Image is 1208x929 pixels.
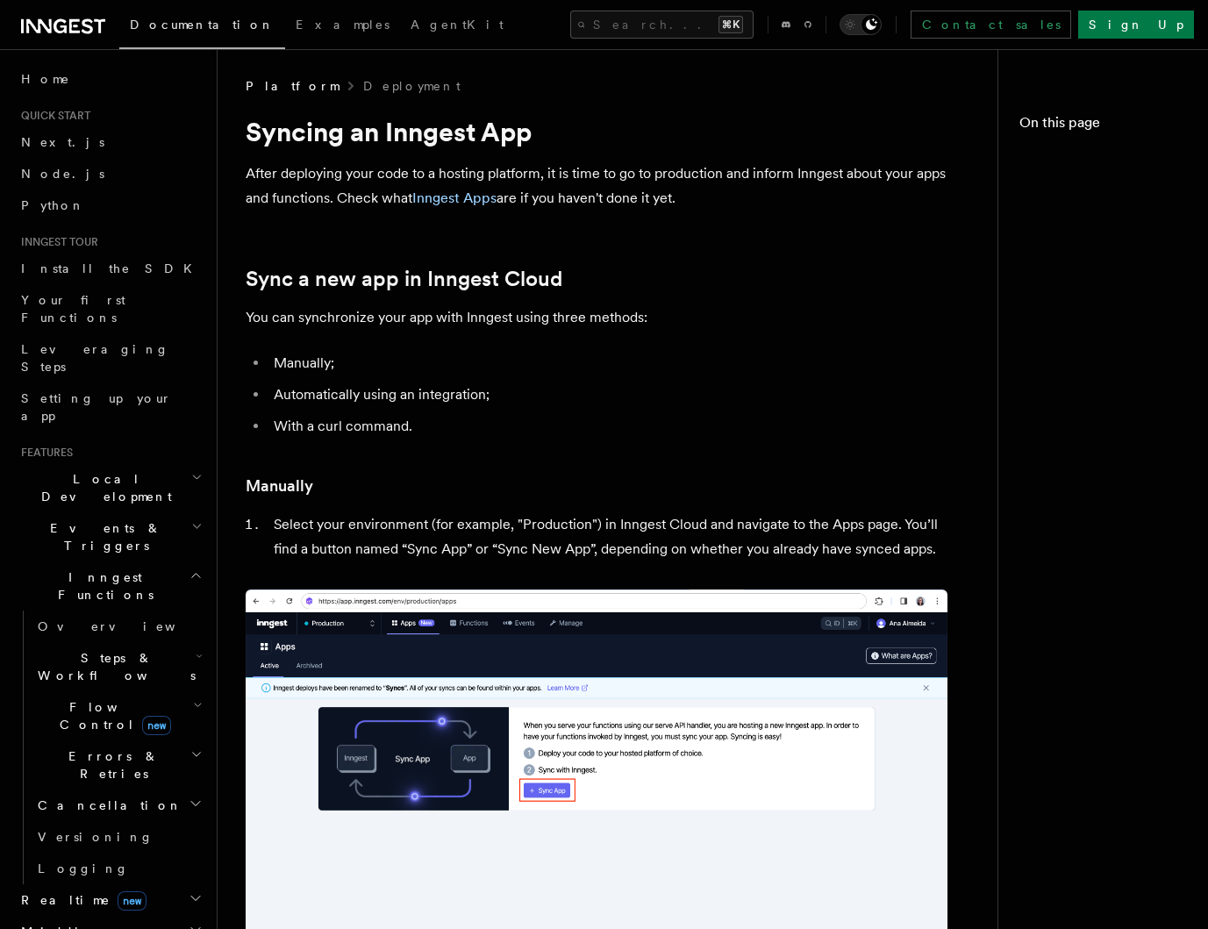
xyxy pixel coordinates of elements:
span: Install the SDK [21,261,203,275]
a: Your first Functions [14,284,206,333]
button: Local Development [14,463,206,512]
span: Platform [246,77,339,95]
button: Realtimenew [14,884,206,916]
button: Flow Controlnew [31,691,206,740]
a: Manually [246,474,313,498]
p: After deploying your code to a hosting platform, it is time to go to production and inform Innges... [246,161,947,211]
span: Flow Control [31,698,193,733]
li: Select your environment (for example, "Production") in Inngest Cloud and navigate to the Apps pag... [268,512,947,561]
a: Documentation [119,5,285,49]
h1: Syncing an Inngest App [246,116,947,147]
span: Documentation [130,18,275,32]
button: Toggle dark mode [840,14,882,35]
kbd: ⌘K [718,16,743,33]
span: Setting up your app [21,391,172,423]
a: Contact sales [911,11,1071,39]
button: Search...⌘K [570,11,754,39]
span: Events & Triggers [14,519,191,554]
h4: On this page [1019,112,1187,140]
span: Inngest Functions [14,568,189,604]
a: Sign Up [1078,11,1194,39]
a: Examples [285,5,400,47]
span: Python [21,198,85,212]
span: Logging [38,861,129,875]
span: new [118,891,147,911]
span: Next.js [21,135,104,149]
div: Inngest Functions [14,611,206,884]
span: Overview [38,619,218,633]
a: Home [14,63,206,95]
a: AgentKit [400,5,514,47]
a: Next.js [14,126,206,158]
span: Local Development [14,470,191,505]
span: Features [14,446,73,460]
span: Home [21,70,70,88]
span: Realtime [14,891,147,909]
a: Install the SDK [14,253,206,284]
button: Steps & Workflows [31,642,206,691]
a: Overview [31,611,206,642]
li: Automatically using an integration; [268,382,947,407]
span: Inngest tour [14,235,98,249]
span: Errors & Retries [31,747,190,783]
span: Quick start [14,109,90,123]
a: Leveraging Steps [14,333,206,382]
button: Cancellation [31,790,206,821]
span: Node.js [21,167,104,181]
li: Manually; [268,351,947,375]
a: Logging [31,853,206,884]
a: Deployment [363,77,461,95]
button: Events & Triggers [14,512,206,561]
a: Setting up your app [14,382,206,432]
span: Versioning [38,830,154,844]
button: Errors & Retries [31,740,206,790]
span: Cancellation [31,797,182,814]
span: new [142,716,171,735]
span: Your first Functions [21,293,125,325]
a: Inngest Apps [412,189,497,206]
li: With a curl command. [268,414,947,439]
p: You can synchronize your app with Inngest using three methods: [246,305,947,330]
button: Inngest Functions [14,561,206,611]
a: Python [14,189,206,221]
a: Node.js [14,158,206,189]
span: AgentKit [411,18,504,32]
span: Examples [296,18,390,32]
span: Steps & Workflows [31,649,196,684]
a: Sync a new app in Inngest Cloud [246,267,562,291]
span: Leveraging Steps [21,342,169,374]
a: Versioning [31,821,206,853]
